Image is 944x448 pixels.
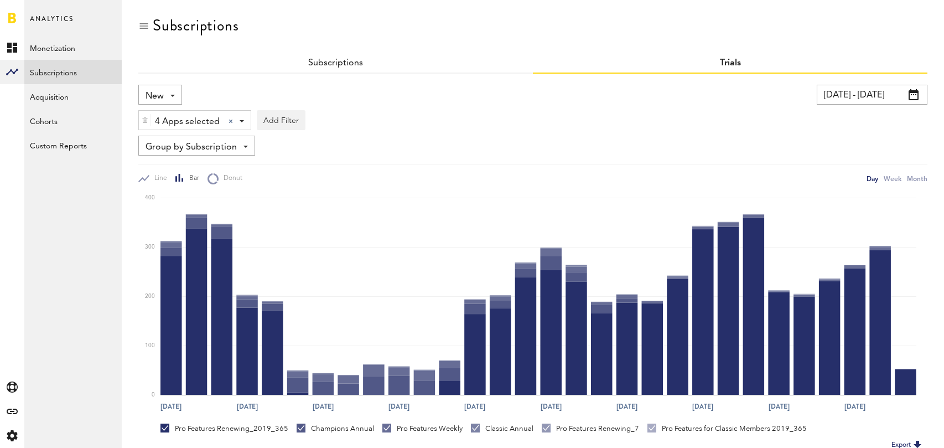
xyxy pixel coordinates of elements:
div: Pro Features Weekly [382,424,463,434]
a: Subscriptions [308,59,363,68]
text: [DATE] [160,401,181,411]
a: Acquisition [24,84,122,109]
div: Pro Features Renewing_7 [542,424,639,434]
span: Analytics [30,12,74,35]
span: 4 Apps selected [155,112,220,131]
text: 0 [152,392,155,398]
text: 300 [145,244,155,250]
button: Add Filter [257,110,305,130]
div: Subscriptions [153,17,238,34]
text: [DATE] [616,401,637,411]
a: Subscriptions [24,60,122,84]
span: Bar [184,174,199,183]
text: [DATE] [541,401,562,411]
a: Trials [720,59,741,68]
text: [DATE] [692,401,713,411]
div: Month [907,173,927,184]
text: [DATE] [313,401,334,411]
span: Line [149,174,167,183]
img: trash_awesome_blue.svg [142,116,148,124]
div: Week [884,173,901,184]
div: Champions Annual [297,424,374,434]
span: Donut [219,174,242,183]
text: 100 [145,343,155,348]
text: [DATE] [769,401,790,411]
text: [DATE] [388,401,409,411]
span: New [146,87,164,106]
text: [DATE] [237,401,258,411]
div: Pro Features Renewing_2019_365 [160,424,288,434]
text: [DATE] [464,401,485,411]
a: Monetization [24,35,122,60]
div: Pro Features for Classic Members 2019_365 [647,424,807,434]
div: Day [867,173,878,184]
a: Cohorts [24,109,122,133]
div: Delete [139,111,151,130]
text: 400 [145,195,155,200]
div: Classic Annual [471,424,533,434]
a: Custom Reports [24,133,122,157]
text: [DATE] [844,401,865,411]
text: 200 [145,293,155,299]
div: Clear [229,119,233,123]
span: Group by Subscription [146,138,237,157]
